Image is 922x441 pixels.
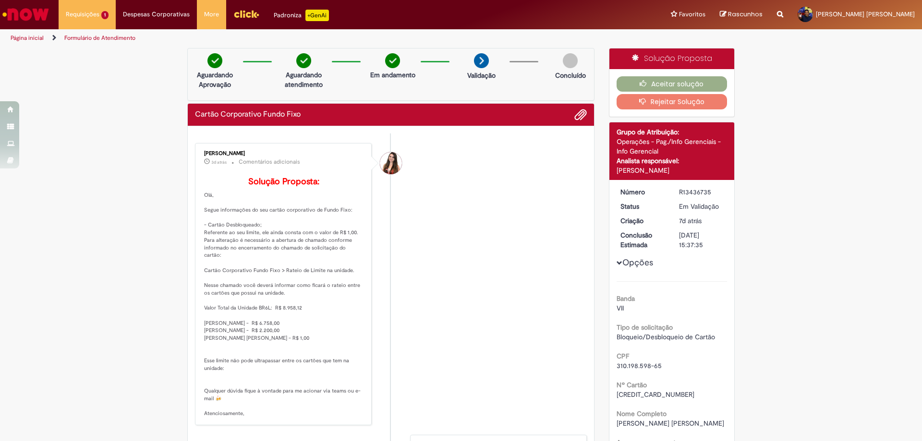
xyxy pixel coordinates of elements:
[192,70,238,89] p: Aguardando Aprovação
[617,127,728,137] div: Grupo de Atribuição:
[474,53,489,68] img: arrow-next.png
[280,70,327,89] p: Aguardando atendimento
[679,216,724,226] div: 21/08/2025 14:50:51
[617,166,728,175] div: [PERSON_NAME]
[467,71,496,80] p: Validação
[11,34,44,42] a: Página inicial
[617,361,662,370] span: 310.198.598-65
[617,352,629,360] b: CPF
[617,156,728,166] div: Analista responsável:
[613,187,672,197] dt: Número
[563,53,578,68] img: img-circle-grey.png
[609,48,735,69] div: Solução Proposta
[679,202,724,211] div: Em Validação
[233,7,259,21] img: click_logo_yellow_360x200.png
[613,202,672,211] dt: Status
[370,70,415,80] p: Em andamento
[204,10,219,19] span: More
[211,159,227,165] span: 3d atrás
[64,34,135,42] a: Formulário de Atendimento
[305,10,329,21] p: +GenAi
[248,176,319,187] b: Solução Proposta:
[613,216,672,226] dt: Criação
[617,333,715,341] span: Bloqueio/Desbloqueio de Cartão
[617,137,728,156] div: Operações - Pag./Info Gerenciais - Info Gerencial
[101,11,109,19] span: 1
[617,409,667,418] b: Nome Completo
[617,390,694,399] span: [CREDIT_CARD_NUMBER]
[613,230,672,250] dt: Conclusão Estimada
[679,216,702,225] span: 7d atrás
[679,187,724,197] div: R13436735
[617,294,635,303] b: Banda
[679,230,724,250] div: [DATE] 15:37:35
[617,419,724,428] span: [PERSON_NAME] [PERSON_NAME]
[296,53,311,68] img: check-circle-green.png
[720,10,763,19] a: Rascunhos
[617,304,624,312] span: VII
[1,5,50,24] img: ServiceNow
[207,53,222,68] img: check-circle-green.png
[617,381,647,389] b: Nº Cartão
[679,216,702,225] time: 21/08/2025 14:50:51
[195,110,301,119] h2: Cartão Corporativo Fundo Fixo Histórico de tíquete
[574,108,587,121] button: Adicionar anexos
[204,177,364,417] p: Olá, Segue informações do seu cartão corporativo de Fundo Fixo: - Cartão Desbloqueado; Referente ...
[239,158,300,166] small: Comentários adicionais
[204,151,364,156] div: [PERSON_NAME]
[728,10,763,19] span: Rascunhos
[211,159,227,165] time: 26/08/2025 13:51:32
[7,29,607,47] ul: Trilhas de página
[555,71,586,80] p: Concluído
[123,10,190,19] span: Despesas Corporativas
[617,323,673,332] b: Tipo de solicitação
[385,53,400,68] img: check-circle-green.png
[617,94,728,109] button: Rejeitar Solução
[679,10,705,19] span: Favoritos
[380,152,402,174] div: Thais Dos Santos
[617,76,728,92] button: Aceitar solução
[274,10,329,21] div: Padroniza
[66,10,99,19] span: Requisições
[816,10,915,18] span: [PERSON_NAME] [PERSON_NAME]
